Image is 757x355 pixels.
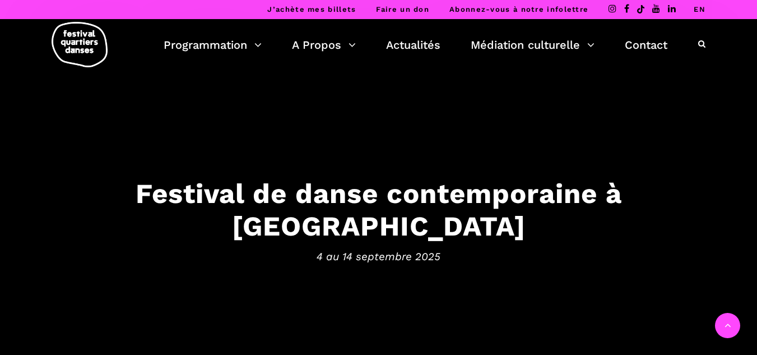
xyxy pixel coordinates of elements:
a: Abonnez-vous à notre infolettre [449,5,588,13]
a: EN [694,5,705,13]
a: Médiation culturelle [471,35,595,54]
h3: Festival de danse contemporaine à [GEOGRAPHIC_DATA] [31,177,726,243]
a: Faire un don [376,5,429,13]
a: A Propos [292,35,356,54]
a: J’achète mes billets [267,5,356,13]
span: 4 au 14 septembre 2025 [31,248,726,265]
img: logo-fqd-med [52,22,108,67]
a: Contact [625,35,667,54]
a: Actualités [386,35,440,54]
a: Programmation [164,35,262,54]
